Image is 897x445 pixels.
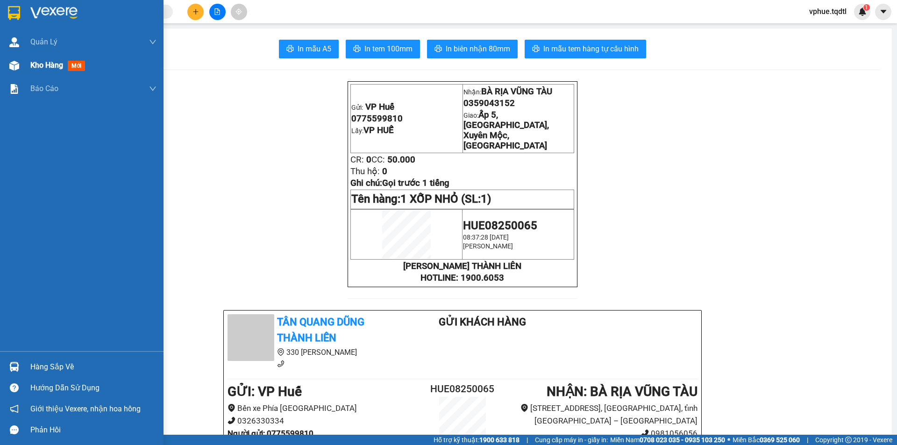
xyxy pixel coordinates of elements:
span: In biên nhận 80mm [446,43,510,55]
span: environment [5,63,11,69]
span: Giao: [463,112,549,150]
span: Lấy: [351,127,394,134]
span: copyright [845,437,852,443]
span: phone [277,360,285,367]
li: 330 [PERSON_NAME] [228,346,401,358]
b: Bến xe Phía [GEOGRAPHIC_DATA] [5,62,63,90]
b: Tân Quang Dũng Thành Liên [277,316,364,344]
img: warehouse-icon [9,61,19,71]
span: CC: [371,155,385,165]
span: Tên hàng: [351,192,491,205]
span: In tem 100mm [364,43,413,55]
span: phone [641,429,649,437]
span: file-add [214,8,221,15]
span: [PERSON_NAME] [463,242,513,250]
button: caret-down [875,4,891,20]
li: 0981056056 [502,427,698,440]
button: printerIn mẫu A5 [279,40,339,58]
span: plus [192,8,199,15]
span: Báo cáo [30,83,58,94]
img: solution-icon [9,84,19,94]
span: 1 XỐP NHỎ (SL: [400,192,491,205]
span: question-circle [10,383,19,392]
span: Quản Lý [30,36,57,48]
span: 0775599810 [351,113,403,124]
span: printer [286,45,294,54]
strong: HOTLINE: 1900.6053 [420,273,504,283]
button: printerIn biên nhận 80mm [427,40,518,58]
span: 50.000 [387,155,415,165]
span: Ghi chú: [350,178,449,188]
img: warehouse-icon [9,37,19,47]
span: message [10,425,19,434]
span: down [149,38,157,46]
span: 0359043152 [463,98,515,108]
span: 08:37:28 [DATE] [463,233,509,241]
span: Ấp 5, [GEOGRAPHIC_DATA], Xuyên Mộc, [GEOGRAPHIC_DATA] [463,110,549,151]
span: BÀ RỊA VŨNG TÀU [481,86,552,97]
span: aim [235,8,242,15]
p: Nhận: [463,86,574,97]
h2: HUE08250065 [423,381,502,397]
span: printer [532,45,540,54]
img: warehouse-icon [9,362,19,372]
span: | [807,435,808,445]
span: Hỗ trợ kỹ thuật: [434,435,520,445]
span: Cung cấp máy in - giấy in: [535,435,608,445]
span: Thu hộ: [350,166,380,177]
img: icon-new-feature [858,7,867,16]
b: NHẬN : BÀ RỊA VŨNG TÀU [547,384,698,399]
button: file-add [209,4,226,20]
span: notification [10,404,19,413]
div: Hàng sắp về [30,360,157,374]
span: ⚪️ [727,438,730,442]
div: Phản hồi [30,423,157,437]
span: VP HUẾ [363,125,394,135]
span: In mẫu A5 [298,43,331,55]
li: VP BÀ RỊA VŨNG TÀU [64,50,124,71]
span: vphue.tqdtl [802,6,854,17]
span: 0 [366,155,371,165]
sup: 1 [863,4,870,11]
button: aim [231,4,247,20]
span: In mẫu tem hàng tự cấu hình [543,43,639,55]
span: Giới thiệu Vexere, nhận hoa hồng [30,403,141,415]
span: 0 [382,166,387,177]
span: | [527,435,528,445]
b: Gửi khách hàng [439,316,526,328]
strong: 0369 525 060 [760,436,800,444]
div: Hướng dẫn sử dụng [30,381,157,395]
li: Tân Quang Dũng Thành Liên [5,5,135,40]
li: VP VP Huế [5,50,64,61]
strong: 0708 023 035 - 0935 103 250 [640,436,725,444]
span: printer [434,45,442,54]
li: [STREET_ADDRESS], [GEOGRAPHIC_DATA], tỉnh [GEOGRAPHIC_DATA] – [GEOGRAPHIC_DATA] [502,402,698,427]
span: Kho hàng [30,61,63,70]
li: Bến xe Phía [GEOGRAPHIC_DATA] [228,402,423,415]
span: HUE08250065 [463,219,537,232]
button: printerIn tem 100mm [346,40,420,58]
li: 0326330334 [228,415,423,427]
p: Gửi: [351,102,462,112]
span: Miền Nam [610,435,725,445]
button: printerIn mẫu tem hàng tự cấu hình [525,40,646,58]
span: caret-down [879,7,888,16]
span: printer [353,45,361,54]
img: logo-vxr [8,6,20,20]
strong: [PERSON_NAME] THÀNH LIÊN [403,261,521,271]
span: Miền Bắc [733,435,800,445]
button: plus [187,4,204,20]
span: Gọi trước 1 tiếng [382,178,449,188]
b: Người gửi : 0775599810 [228,429,313,438]
span: VP Huế [365,102,394,112]
span: mới [68,61,85,71]
b: GỬI : VP Huế [228,384,302,399]
span: environment [277,348,285,356]
span: 1) [481,192,491,205]
span: environment [228,404,235,412]
strong: 1900 633 818 [479,436,520,444]
span: environment [520,404,528,412]
span: down [149,85,157,92]
span: CR: [350,155,364,165]
span: phone [228,417,235,424]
